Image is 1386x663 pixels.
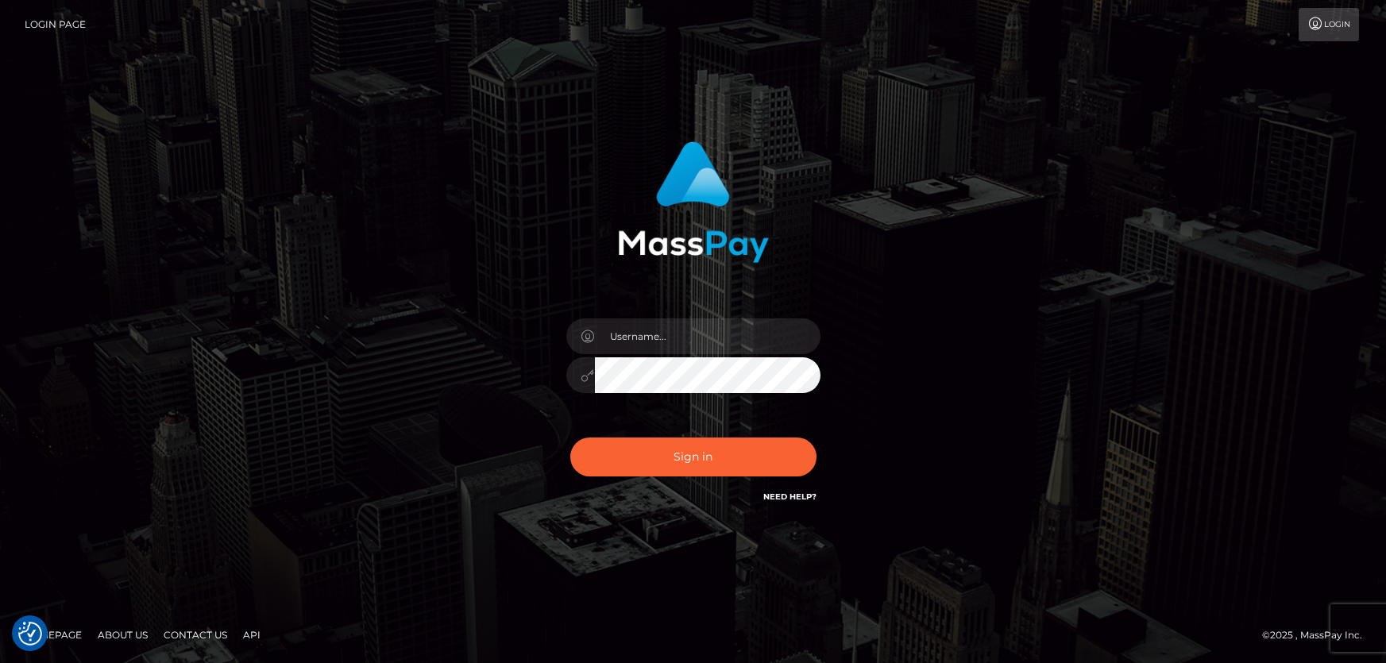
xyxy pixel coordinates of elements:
img: MassPay Login [618,141,769,263]
img: Revisit consent button [18,622,42,646]
a: Login [1299,8,1359,41]
a: Login Page [25,8,86,41]
input: Username... [595,318,820,354]
a: Homepage [17,623,88,647]
a: About Us [91,623,154,647]
button: Consent Preferences [18,622,42,646]
div: © 2025 , MassPay Inc. [1262,626,1374,644]
a: API [237,623,267,647]
a: Contact Us [157,623,234,647]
